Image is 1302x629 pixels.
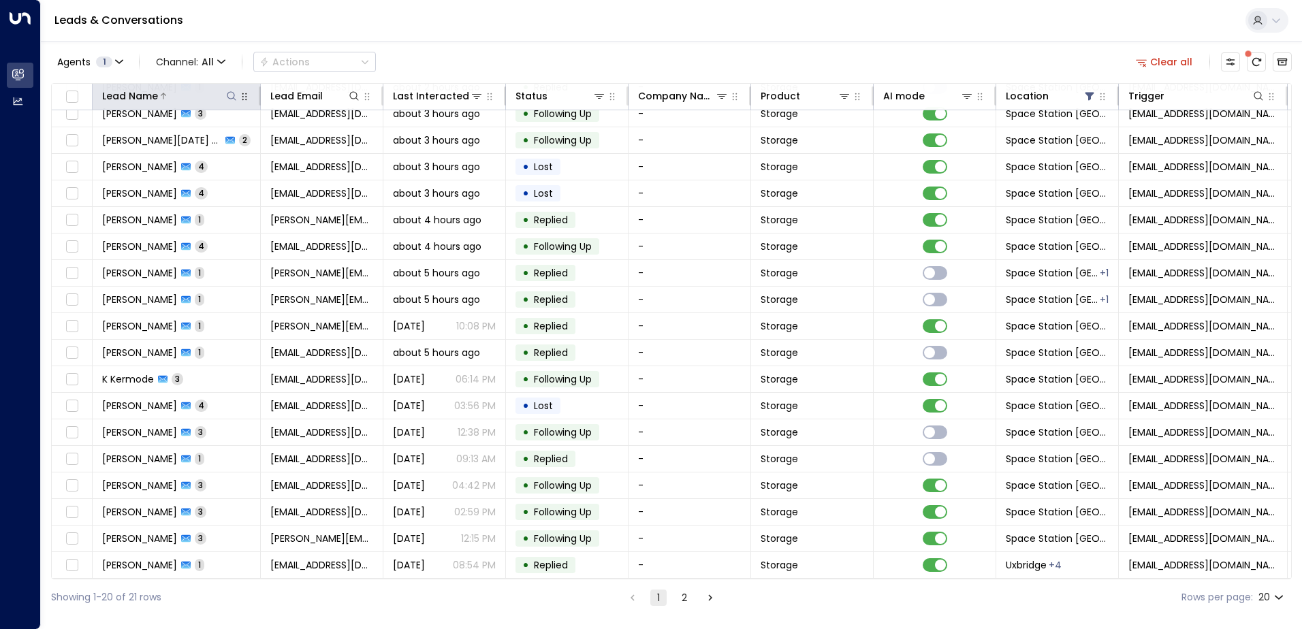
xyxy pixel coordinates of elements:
div: • [522,208,529,231]
td: - [629,526,751,551]
div: • [522,394,529,417]
div: Product [761,88,800,104]
span: kermode91@virginmedia.com [270,372,373,386]
span: leads@space-station.co.uk [1128,160,1277,174]
button: Agents1 [51,52,128,71]
span: Following Up [534,479,592,492]
span: Agents [57,57,91,67]
span: Sai Govindaraju [102,240,177,253]
span: leads@space-station.co.uk [1128,213,1277,227]
span: Toggle select row [63,238,80,255]
span: Storage [761,399,798,413]
span: Marie noel Constantin Barna [102,133,221,147]
span: Replied [534,293,568,306]
div: • [522,368,529,391]
div: • [522,155,529,178]
span: Replied [534,266,568,280]
span: Storage [761,479,798,492]
span: Space Station Solihull [1006,532,1109,545]
span: Uxbridge [1006,558,1047,572]
div: • [522,500,529,523]
span: allenpatrick2018@yahoo.com [270,133,373,147]
div: • [522,129,529,152]
span: cjafisher@hotmail.co.uk [270,399,373,413]
p: 09:13 AM [456,452,496,466]
span: James Oliver [102,107,177,120]
span: 4 [195,400,208,411]
span: Reiss Gough [102,293,177,306]
label: Rows per page: [1181,590,1253,604]
p: 04:42 PM [452,479,496,492]
span: James Weller [102,532,177,545]
span: jackiecarr64@icloud.com [270,346,373,359]
td: - [629,340,751,366]
div: • [522,235,529,258]
div: • [522,182,529,205]
span: Toggle select row [63,504,80,521]
span: 3 [195,532,206,544]
span: about 3 hours ago [393,133,480,147]
div: • [522,474,529,497]
div: • [522,553,529,577]
td: - [629,393,751,419]
span: reiss.gough@yahoo.com [270,293,373,306]
span: Channel: [150,52,231,71]
td: - [629,499,751,525]
div: • [522,527,529,550]
span: Toggle select row [63,106,80,123]
span: Replied [534,346,568,359]
span: about 4 hours ago [393,240,481,253]
span: Storage [761,240,798,253]
span: Space Station Solihull [1006,346,1109,359]
span: There are new threads available. Refresh the grid to view the latest updates. [1247,52,1266,71]
span: j.oliver1964@yahoo.co.uk [270,107,373,120]
span: Toggle select row [63,344,80,361]
td: - [629,472,751,498]
span: Toggle select row [63,371,80,388]
span: rycyhyt@gmail.com [270,187,373,200]
span: Katie Baldock [102,425,177,439]
span: Storage [761,187,798,200]
div: • [522,447,529,470]
span: Toggle select row [63,451,80,468]
span: Storage [761,133,798,147]
p: 02:59 PM [454,505,496,519]
span: 3 [195,506,206,517]
span: leads@space-station.co.uk [1128,558,1277,572]
span: 1 [195,214,204,225]
nav: pagination navigation [624,589,719,606]
span: about 5 hours ago [393,266,480,280]
span: leads@space-station.co.uk [1128,107,1277,120]
span: 3 [195,426,206,438]
span: iancasewell@me.com [270,160,373,174]
div: AI mode [883,88,974,104]
span: Space Station Solihull [1006,187,1109,200]
span: 4 [195,240,208,252]
td: - [629,127,751,153]
p: 08:54 PM [453,558,496,572]
span: Space Station Solihull [1006,505,1109,519]
span: 1 [96,57,112,67]
span: Following Up [534,240,592,253]
span: 1 [195,293,204,305]
span: Toggle select row [63,132,80,149]
span: about 5 hours ago [393,293,480,306]
span: Space Station Solihull [1006,425,1109,439]
td: - [629,419,751,445]
span: leads@space-station.co.uk [1128,479,1277,492]
span: Toggle select row [63,530,80,547]
span: 3 [172,373,183,385]
td: - [629,180,751,206]
span: reiss.gough@yahoo.com [270,266,373,280]
span: Toggle select row [63,159,80,176]
span: jhardy89@hotmail.co.uk [270,452,373,466]
span: Monaks100@gmail.com [270,558,373,572]
span: leads@space-station.co.uk [1128,187,1277,200]
span: leads@space-station.co.uk [1128,133,1277,147]
span: Space Station Solihull [1006,160,1109,174]
span: about 3 hours ago [393,107,480,120]
p: 12:15 PM [461,532,496,545]
span: Storage [761,107,798,120]
span: leads@space-station.co.uk [1128,319,1277,333]
button: Archived Leads [1273,52,1292,71]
